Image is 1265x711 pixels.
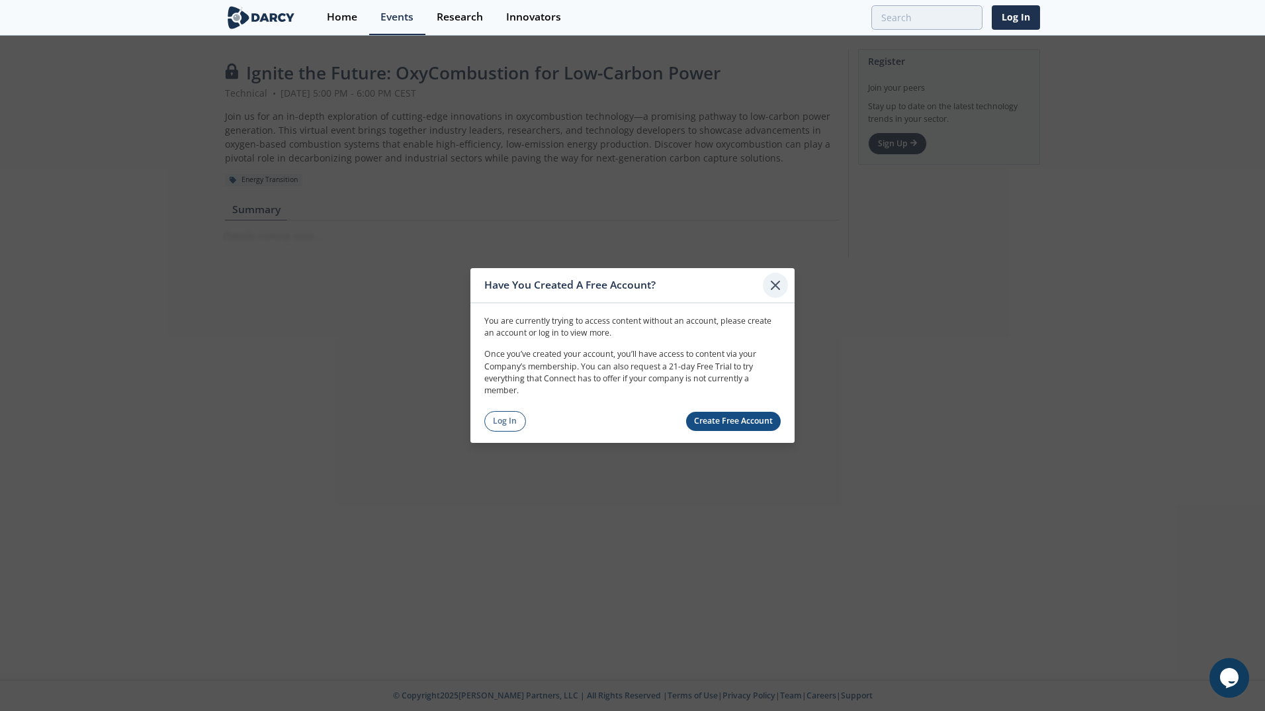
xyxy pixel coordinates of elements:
div: Research [437,12,483,23]
div: Have You Created A Free Account? [484,273,763,298]
img: logo-wide.svg [225,6,297,29]
div: Innovators [506,12,561,23]
a: Create Free Account [686,412,781,431]
p: You are currently trying to access content without an account, please create an account or log in... [484,314,781,339]
p: Once you’ve created your account, you’ll have access to content via your Company’s membership. Yo... [484,348,781,397]
div: Events [380,12,414,23]
input: Advanced Search [871,5,982,30]
a: Log In [992,5,1040,30]
iframe: chat widget [1209,658,1252,698]
div: Home [327,12,357,23]
a: Log In [484,411,526,432]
